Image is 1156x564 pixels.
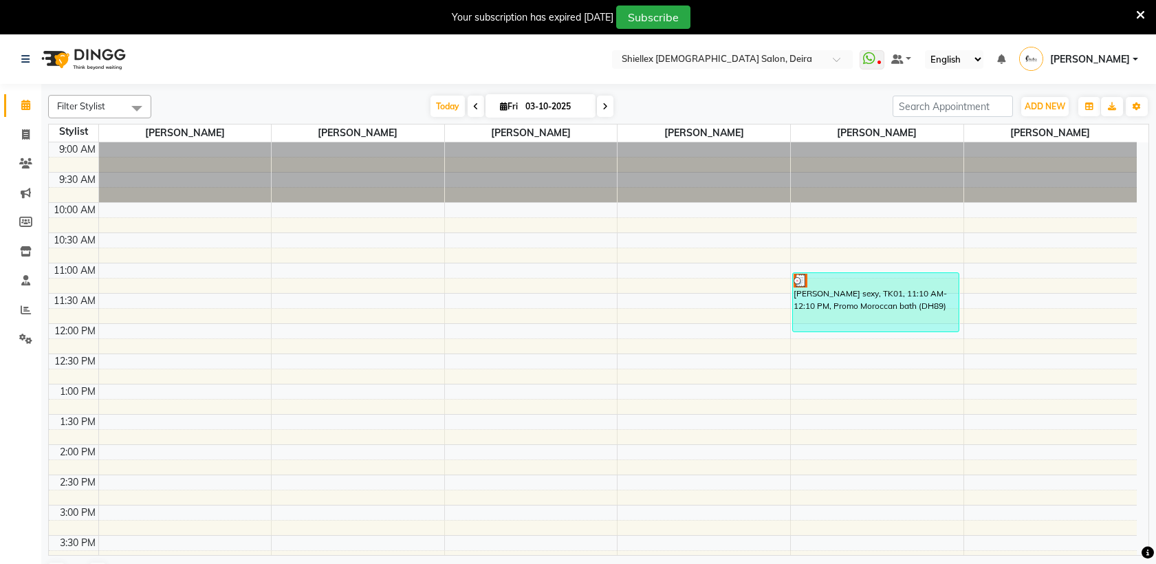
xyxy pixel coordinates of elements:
div: 3:30 PM [57,536,98,550]
input: Search Appointment [893,96,1013,117]
div: 12:00 PM [52,324,98,338]
span: [PERSON_NAME] [964,124,1137,142]
span: [PERSON_NAME] [99,124,272,142]
div: [PERSON_NAME] sexy, TK01, 11:10 AM-12:10 PM, Promo Moroccan bath (DH89) [793,273,958,332]
span: Fri [497,101,521,111]
button: Subscribe [616,6,690,29]
div: Your subscription has expired [DATE] [452,10,613,25]
div: 1:30 PM [57,415,98,429]
div: 1:00 PM [57,384,98,399]
div: 9:30 AM [56,173,98,187]
div: 10:00 AM [51,203,98,217]
span: Filter Stylist [57,100,105,111]
div: 2:30 PM [57,475,98,490]
div: 2:00 PM [57,445,98,459]
div: 11:30 AM [51,294,98,308]
div: 11:00 AM [51,263,98,278]
span: Today [430,96,465,117]
div: 3:00 PM [57,506,98,520]
div: 9:00 AM [56,142,98,157]
span: ADD NEW [1025,101,1065,111]
span: [PERSON_NAME] [445,124,618,142]
img: logo [35,40,129,78]
input: 2025-10-03 [521,96,590,117]
div: 12:30 PM [52,354,98,369]
span: [PERSON_NAME] [272,124,444,142]
span: [PERSON_NAME] [1050,52,1130,67]
div: 10:30 AM [51,233,98,248]
img: Abigail de Guzman [1019,47,1043,71]
span: [PERSON_NAME] [791,124,963,142]
span: [PERSON_NAME] [618,124,790,142]
div: Stylist [49,124,98,139]
button: ADD NEW [1021,97,1069,116]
